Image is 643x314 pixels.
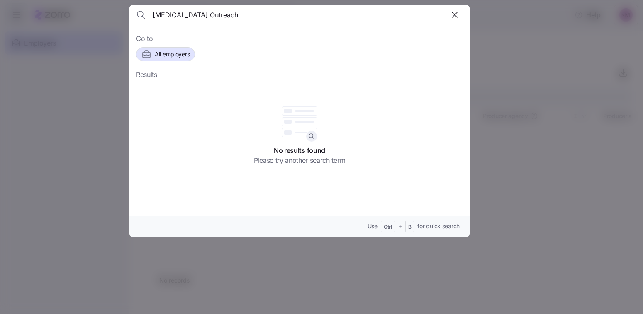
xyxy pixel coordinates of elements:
[254,155,345,166] span: Please try another search term
[274,145,325,156] span: No results found
[408,224,412,231] span: B
[136,47,195,61] button: All employers
[155,50,190,58] span: All employers
[398,222,402,230] span: +
[417,222,460,230] span: for quick search
[136,34,463,44] span: Go to
[384,224,392,231] span: Ctrl
[368,222,378,230] span: Use
[136,70,157,80] span: Results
